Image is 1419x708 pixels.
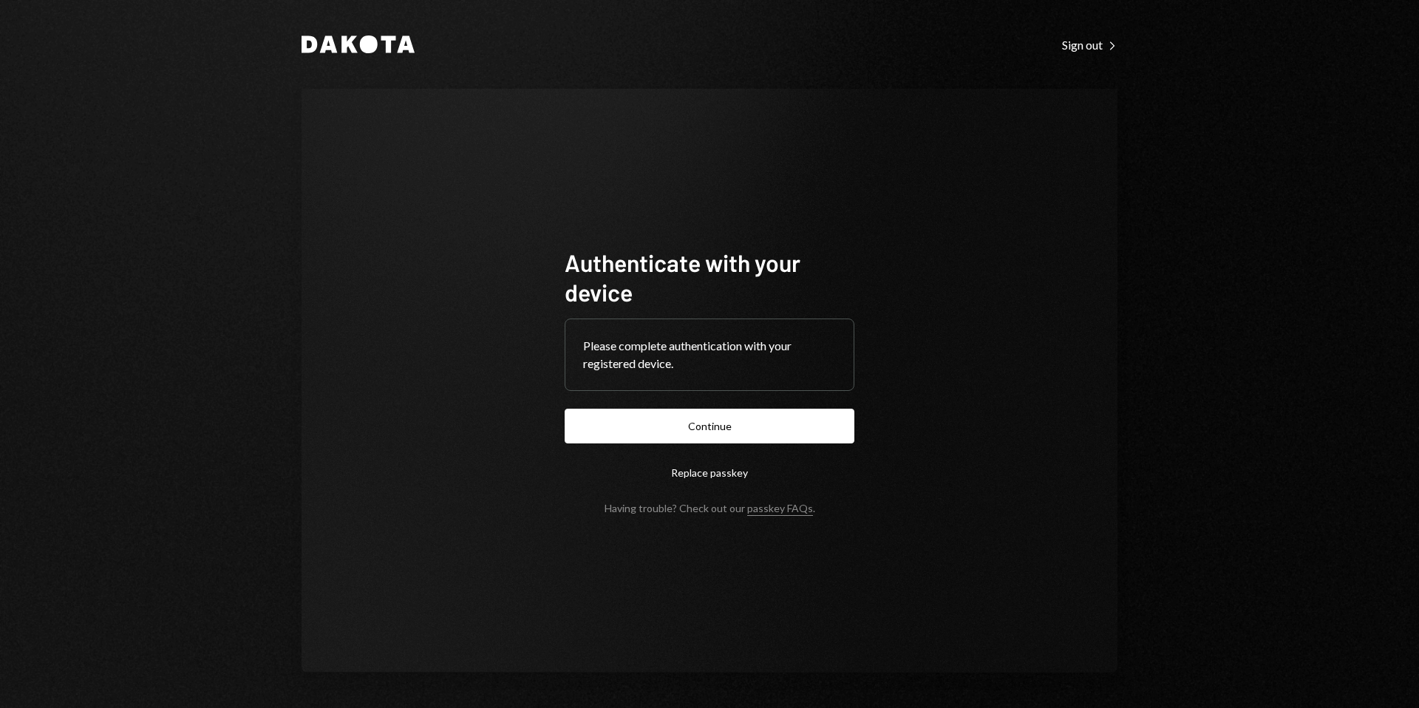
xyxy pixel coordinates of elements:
[747,502,813,516] a: passkey FAQs
[1062,38,1117,52] div: Sign out
[565,409,854,443] button: Continue
[565,248,854,307] h1: Authenticate with your device
[1062,36,1117,52] a: Sign out
[565,455,854,490] button: Replace passkey
[583,337,836,372] div: Please complete authentication with your registered device.
[605,502,815,514] div: Having trouble? Check out our .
